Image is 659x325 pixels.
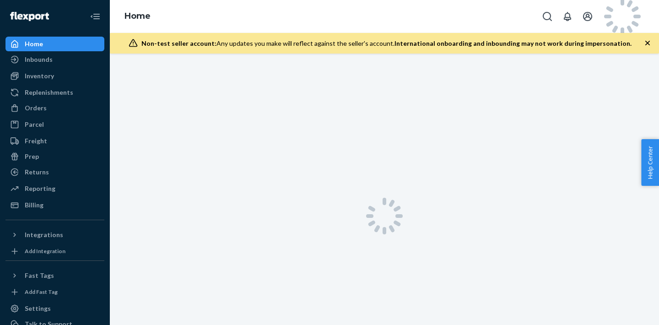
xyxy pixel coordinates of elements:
[25,71,54,81] div: Inventory
[5,134,104,148] a: Freight
[641,139,659,186] button: Help Center
[141,39,216,47] span: Non-test seller account:
[5,198,104,212] a: Billing
[10,12,49,21] img: Flexport logo
[5,149,104,164] a: Prep
[124,11,151,21] a: Home
[25,120,44,129] div: Parcel
[5,268,104,283] button: Fast Tags
[25,184,55,193] div: Reporting
[25,200,43,210] div: Billing
[25,168,49,177] div: Returns
[25,88,73,97] div: Replenishments
[5,227,104,242] button: Integrations
[5,37,104,51] a: Home
[25,247,65,255] div: Add Integration
[5,85,104,100] a: Replenishments
[25,304,51,313] div: Settings
[141,39,632,48] div: Any updates you make will reflect against the seller's account.
[86,7,104,26] button: Close Navigation
[5,101,104,115] a: Orders
[25,288,58,296] div: Add Fast Tag
[5,246,104,257] a: Add Integration
[578,7,597,26] button: Open account menu
[394,39,632,47] span: International onboarding and inbounding may not work during impersonation.
[25,39,43,49] div: Home
[117,3,158,30] ol: breadcrumbs
[25,55,53,64] div: Inbounds
[538,7,556,26] button: Open Search Box
[558,7,577,26] button: Open notifications
[5,165,104,179] a: Returns
[5,69,104,83] a: Inventory
[5,52,104,67] a: Inbounds
[25,271,54,280] div: Fast Tags
[25,103,47,113] div: Orders
[5,301,104,316] a: Settings
[5,181,104,196] a: Reporting
[5,287,104,298] a: Add Fast Tag
[25,230,63,239] div: Integrations
[25,136,47,146] div: Freight
[5,117,104,132] a: Parcel
[25,152,39,161] div: Prep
